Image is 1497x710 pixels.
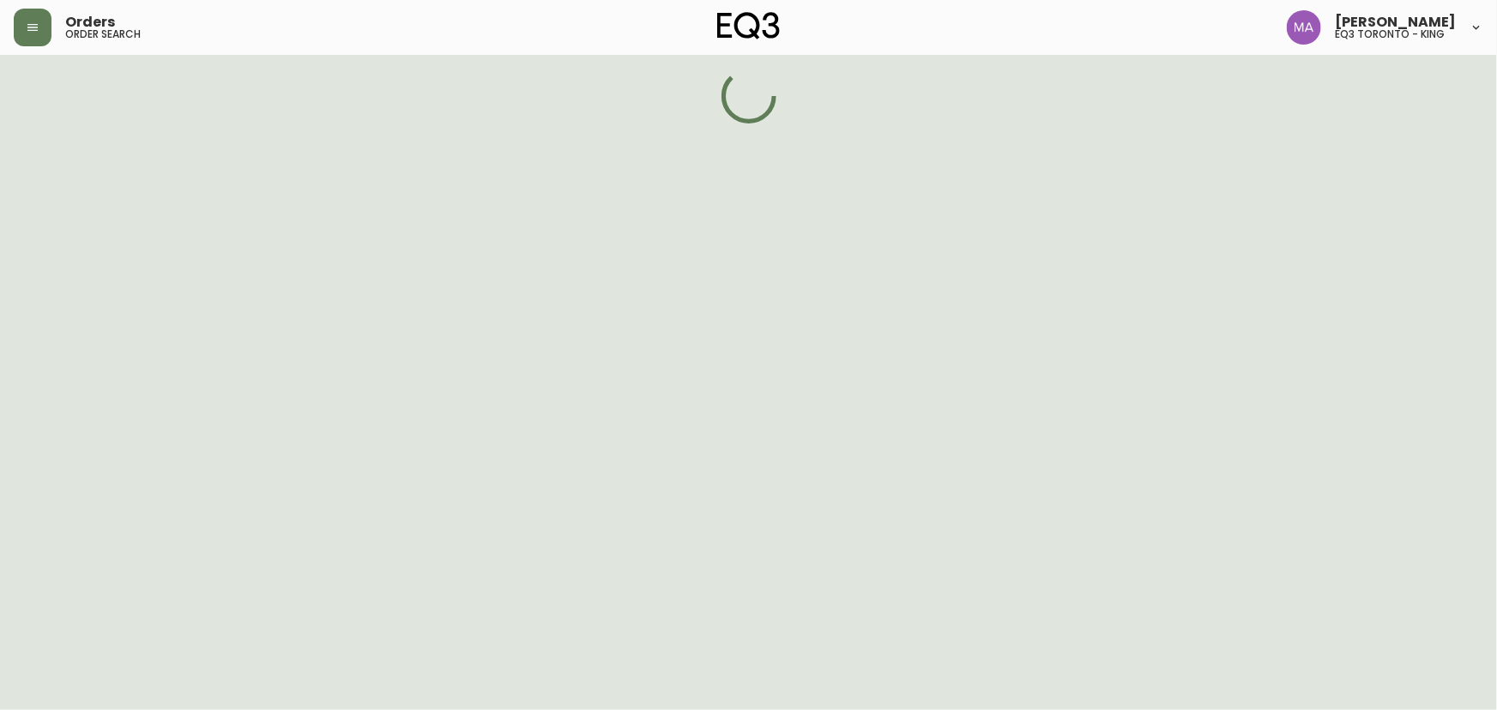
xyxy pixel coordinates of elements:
img: logo [717,12,781,39]
img: 4f0989f25cbf85e7eb2537583095d61e [1287,10,1321,45]
span: Orders [65,15,115,29]
span: [PERSON_NAME] [1335,15,1456,29]
h5: order search [65,29,141,39]
h5: eq3 toronto - king [1335,29,1445,39]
